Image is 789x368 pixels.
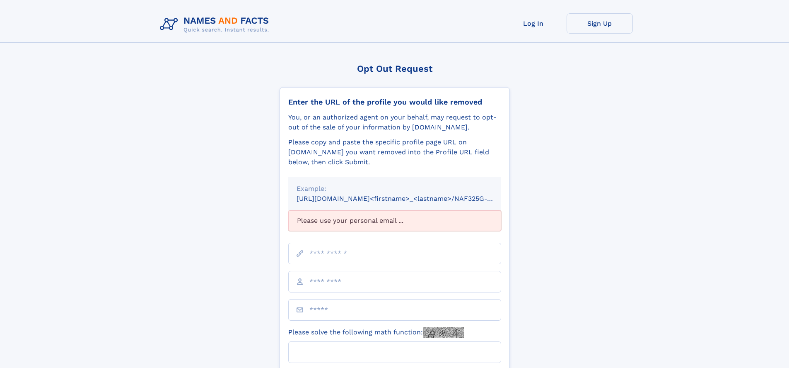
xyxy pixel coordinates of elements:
img: Logo Names and Facts [157,13,276,36]
label: Please solve the following math function: [288,327,464,338]
div: You, or an authorized agent on your behalf, may request to opt-out of the sale of your informatio... [288,112,501,132]
div: Opt Out Request [280,63,510,74]
a: Sign Up [567,13,633,34]
div: Please copy and paste the specific profile page URL on [DOMAIN_NAME] you want removed into the Pr... [288,137,501,167]
div: Please use your personal email ... [288,210,501,231]
small: [URL][DOMAIN_NAME]<firstname>_<lastname>/NAF325G-xxxxxxxx [297,195,517,202]
div: Enter the URL of the profile you would like removed [288,97,501,107]
a: Log In [500,13,567,34]
div: Example: [297,184,493,194]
